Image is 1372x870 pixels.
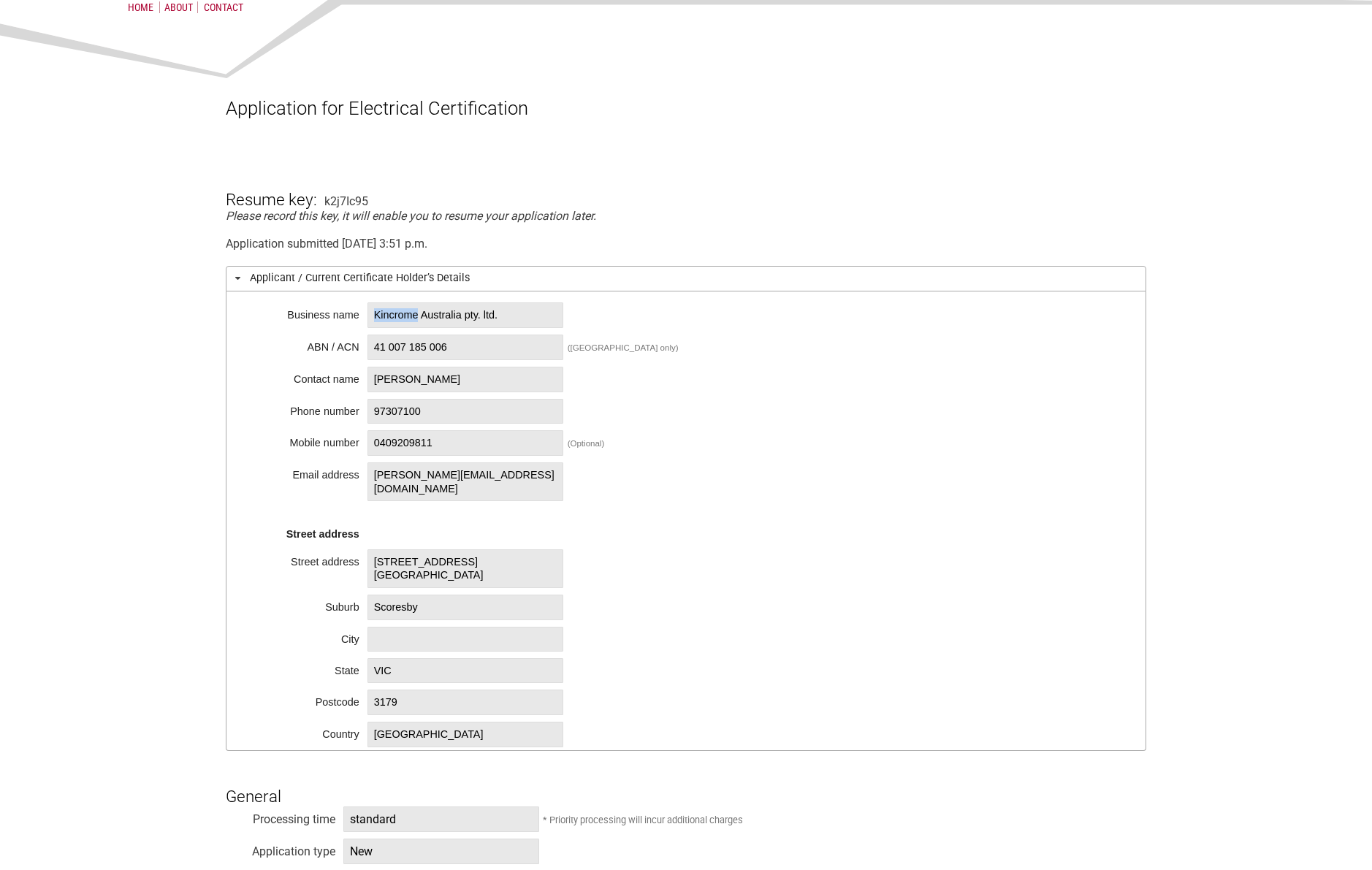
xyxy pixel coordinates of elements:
[250,629,359,644] div: City
[226,809,335,823] div: Processing time
[367,302,563,328] span: Kincrome Australia pty. ltd.
[250,465,359,479] div: Email address
[367,658,563,684] span: VIC
[250,401,359,416] div: Phone number
[367,595,563,620] span: Scoresby
[250,432,359,447] div: Mobile number
[250,597,359,611] div: Suburb
[226,841,335,855] div: Application type
[367,462,563,501] span: [PERSON_NAME][EMAIL_ADDRESS][DOMAIN_NAME]
[568,343,679,352] div: ([GEOGRAPHIC_DATA] only)
[568,439,605,448] div: (Optional)
[250,692,359,706] div: Postcode
[543,814,743,825] small: * Priority processing will incur additional charges
[367,549,563,588] span: [STREET_ADDRESS][GEOGRAPHIC_DATA]
[159,1,198,13] a: About
[128,1,153,13] a: Home
[226,165,317,209] h3: Resume key:
[367,399,563,424] span: 97307100
[250,724,359,739] div: Country
[226,97,1146,119] h1: Application for Electrical Certification
[250,337,359,351] div: ABN / ACN
[343,839,539,864] span: New
[367,430,563,456] span: 0409209811
[343,806,539,832] span: standard
[226,209,596,223] em: Please record this key, it will enable you to resume your application later.
[250,660,359,675] div: State
[367,690,563,715] span: 3179
[250,552,359,566] div: Street address
[226,762,1146,806] h3: General
[367,722,563,747] span: [GEOGRAPHIC_DATA]
[250,369,359,384] div: Contact name
[367,335,563,360] span: 41 007 185 006
[286,528,359,540] strong: Street address
[250,305,359,319] div: Business name
[204,1,243,13] a: Contact
[324,194,368,208] div: k2j7Ic95
[226,237,1146,251] div: Application submitted [DATE] 3:51 p.m.
[367,367,563,392] span: [PERSON_NAME]
[226,266,1146,291] h3: Applicant / Current Certificate Holder’s Details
